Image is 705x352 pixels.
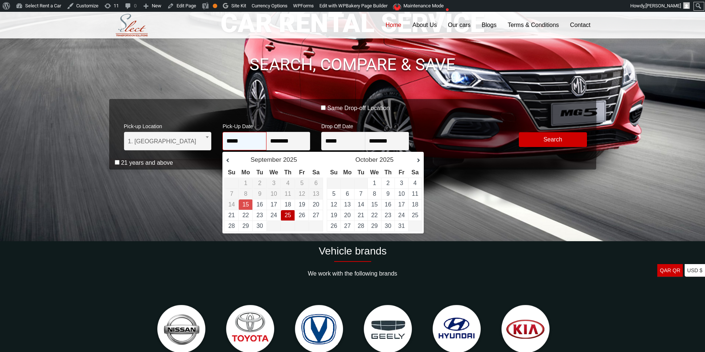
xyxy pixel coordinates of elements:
[407,12,442,38] a: About Us
[242,223,249,229] a: 29
[400,180,403,186] a: 3
[286,180,289,186] span: 4
[330,201,337,208] a: 12
[241,169,250,175] span: Monday
[386,191,390,197] a: 9
[564,12,596,38] a: Contact
[284,169,292,175] span: Thursday
[299,169,305,175] span: Friday
[244,180,247,186] span: 1
[385,212,392,218] a: 23
[476,12,502,38] a: Blogs
[398,212,405,218] a: 24
[121,159,173,167] label: 21 years and above
[251,156,281,163] span: September
[285,201,291,208] a: 18
[444,2,451,8] i: ●
[371,201,378,208] a: 15
[344,212,351,218] a: 20
[256,201,263,208] a: 16
[371,212,378,218] a: 22
[222,119,310,132] span: Pick-Up Date
[370,169,379,175] span: Wednesday
[124,132,212,150] span: 1. Hamad International Airport
[645,3,681,8] span: [PERSON_NAME]
[109,158,596,167] p: 2 hour Grace Period for Vehicle Drop off
[300,180,303,186] span: 5
[285,191,291,197] span: 11
[228,212,235,218] a: 21
[332,191,336,197] a: 5
[213,4,217,8] div: OK
[228,201,235,208] span: 14
[412,169,419,175] span: Saturday
[314,180,318,186] span: 6
[343,169,352,175] span: Monday
[398,201,405,208] a: 17
[313,191,319,197] span: 13
[313,201,319,208] a: 20
[357,201,364,208] a: 14
[111,13,152,38] img: Select Rent a Car
[346,191,349,197] a: 6
[244,191,247,197] span: 8
[380,12,407,38] a: Home
[299,191,305,197] span: 12
[271,201,277,208] a: 17
[373,180,376,186] a: 1
[228,223,235,229] a: 28
[226,157,237,164] a: Prev
[355,156,377,163] span: October
[230,191,233,197] span: 7
[269,169,278,175] span: Wednesday
[385,201,392,208] a: 16
[327,105,390,112] label: Same Drop-off Location
[124,119,212,132] span: Pick-up Location
[109,269,596,278] p: We work with the following brands
[409,157,420,164] a: Next
[242,212,249,218] a: 22
[299,212,305,218] a: 26
[357,212,364,218] a: 21
[109,56,596,73] h1: SEARCH, COMPARE & SAVE
[657,264,683,277] a: QAR QR
[442,12,476,38] a: Our cars
[239,199,253,210] td: Return Date
[519,132,587,147] button: Modify Search
[258,191,261,197] span: 9
[502,12,565,38] a: Terms & Conditions
[359,191,363,197] a: 7
[228,169,235,175] span: Sunday
[258,180,261,186] span: 2
[330,223,337,229] a: 26
[413,180,417,186] a: 4
[412,191,419,197] a: 11
[412,201,419,208] a: 18
[344,223,351,229] a: 27
[412,212,419,218] a: 25
[386,180,390,186] a: 2
[357,169,364,175] span: Tuesday
[357,223,364,229] a: 28
[272,180,275,186] span: 3
[373,191,376,197] a: 8
[256,223,263,229] a: 30
[128,132,208,151] span: 1. Hamad International Airport
[313,212,319,218] a: 27
[231,3,246,8] span: Site Kit
[344,201,351,208] a: 13
[285,212,291,218] a: 25
[685,264,705,277] a: USD $
[393,4,402,10] img: Maintenance mode is disabled
[256,169,263,175] span: Tuesday
[398,191,405,197] a: 10
[399,169,404,175] span: Friday
[330,212,337,218] a: 19
[398,223,405,229] a: 31
[330,169,338,175] span: Sunday
[271,191,277,197] span: 10
[299,201,305,208] a: 19
[371,223,378,229] a: 29
[385,169,392,175] span: Thursday
[242,201,249,208] a: 15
